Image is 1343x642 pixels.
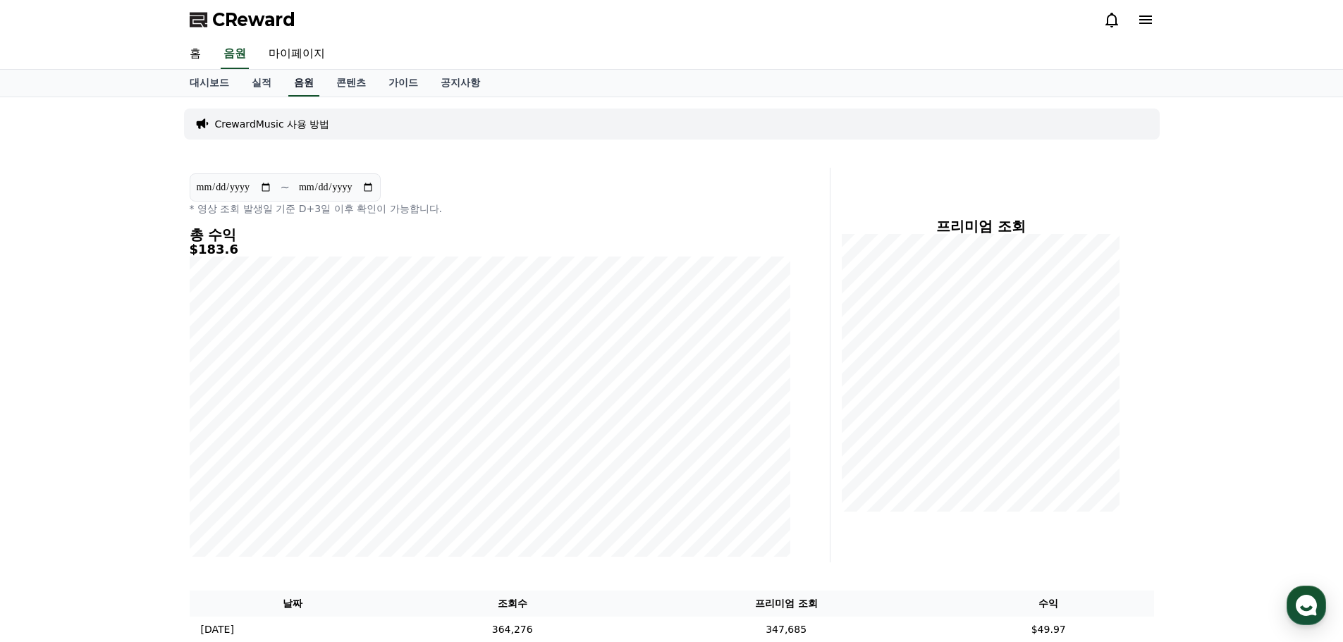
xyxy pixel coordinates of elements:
h4: 총 수익 [190,227,790,242]
a: 설정 [182,447,271,482]
a: 콘텐츠 [325,70,377,97]
a: 음원 [221,39,249,69]
p: ~ [281,179,290,196]
span: 홈 [44,468,53,479]
a: CReward [190,8,295,31]
a: CrewardMusic 사용 방법 [215,117,330,131]
a: 실적 [240,70,283,97]
th: 날짜 [190,591,396,617]
span: 설정 [218,468,235,479]
h4: 프리미엄 조회 [842,218,1120,234]
th: 프리미엄 조회 [629,591,943,617]
span: 대화 [129,469,146,480]
a: 홈 [178,39,212,69]
th: 조회수 [395,591,629,617]
h5: $183.6 [190,242,790,257]
a: 가이드 [377,70,429,97]
a: 음원 [288,70,319,97]
a: 마이페이지 [257,39,336,69]
th: 수익 [943,591,1154,617]
span: CReward [212,8,295,31]
p: * 영상 조회 발생일 기준 D+3일 이후 확인이 가능합니다. [190,202,790,216]
a: 공지사항 [429,70,491,97]
a: 대화 [93,447,182,482]
a: 대시보드 [178,70,240,97]
p: [DATE] [201,622,234,637]
a: 홈 [4,447,93,482]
